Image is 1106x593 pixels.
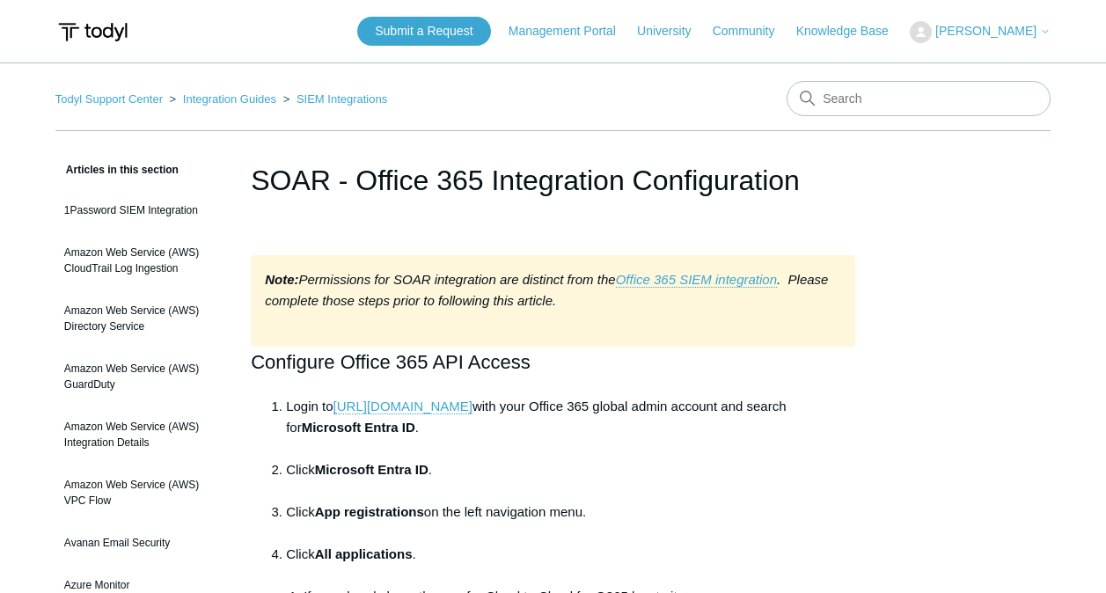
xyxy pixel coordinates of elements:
a: Amazon Web Service (AWS) Integration Details [55,410,224,459]
a: Amazon Web Service (AWS) CloudTrail Log Ingestion [55,236,224,285]
a: Avanan Email Security [55,526,224,560]
a: Submit a Request [357,17,490,46]
a: Integration Guides [183,92,276,106]
a: Todyl Support Center [55,92,163,106]
a: Community [713,22,793,40]
em: Permissions for SOAR integration are distinct from the . Please complete those steps prior to fol... [265,272,828,308]
h1: SOAR - Office 365 Integration Configuration [251,159,855,201]
input: Search [787,81,1051,116]
a: 1Password SIEM Integration [55,194,224,227]
span: Articles in this section [55,164,179,176]
li: SIEM Integrations [280,92,388,106]
li: Click on the left navigation menu. [286,501,855,544]
a: [URL][DOMAIN_NAME] [333,399,472,414]
strong: Microsoft Entra ID [302,420,415,435]
strong: Microsoft Entra ID [315,462,428,477]
strong: Note: [265,272,298,287]
li: Todyl Support Center [55,92,166,106]
a: University [637,22,708,40]
strong: App registrations [315,504,424,519]
h2: Configure Office 365 API Access [251,347,855,377]
img: Todyl Support Center Help Center home page [55,16,130,48]
a: Amazon Web Service (AWS) GuardDuty [55,352,224,401]
a: Management Portal [509,22,634,40]
li: Login to with your Office 365 global admin account and search for . [286,396,855,459]
li: Integration Guides [166,92,280,106]
a: Amazon Web Service (AWS) Directory Service [55,294,224,343]
strong: All applications [315,546,413,561]
li: Click . [286,459,855,501]
span: [PERSON_NAME] [935,24,1036,38]
button: [PERSON_NAME] [910,21,1051,43]
a: SIEM Integrations [297,92,387,106]
a: Office 365 SIEM integration [616,272,777,288]
a: Knowledge Base [796,22,906,40]
a: Amazon Web Service (AWS) VPC Flow [55,468,224,517]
